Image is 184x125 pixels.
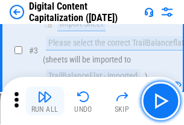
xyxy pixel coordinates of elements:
[37,90,52,104] img: Run All
[76,90,90,104] img: Undo
[31,106,59,113] div: Run All
[115,90,129,104] img: Skip
[103,87,141,115] button: Skip
[46,69,140,84] div: TrailBalanceFlat - imported
[74,106,92,113] div: Undo
[64,87,103,115] button: Undo
[57,17,106,31] div: Import Sheet
[25,87,64,115] button: Run All
[29,1,139,23] div: Digital Content Capitalization ([DATE])
[144,7,154,17] img: Support
[115,106,130,113] div: Skip
[151,91,170,111] img: Main button
[29,46,38,55] span: # 3
[10,5,24,19] img: Back
[160,5,174,19] img: Settings menu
